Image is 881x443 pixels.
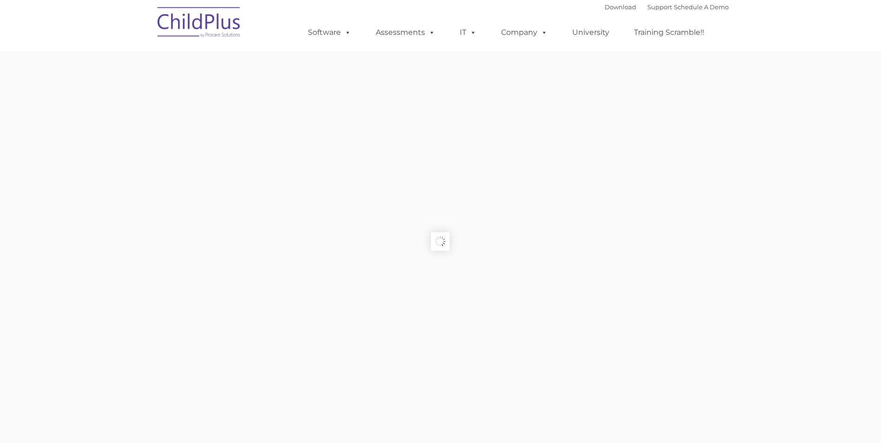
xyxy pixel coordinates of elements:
[605,3,729,11] font: |
[605,3,636,11] a: Download
[625,23,713,42] a: Training Scramble!!
[366,23,444,42] a: Assessments
[450,23,486,42] a: IT
[647,3,672,11] a: Support
[674,3,729,11] a: Schedule A Demo
[299,23,360,42] a: Software
[153,0,246,47] img: ChildPlus by Procare Solutions
[492,23,557,42] a: Company
[563,23,619,42] a: University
